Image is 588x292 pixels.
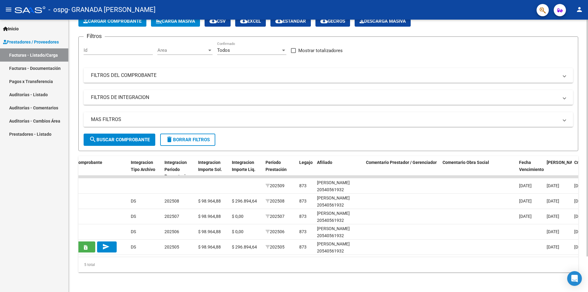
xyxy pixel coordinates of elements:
[317,241,361,255] div: [PERSON_NAME] 20540561932
[576,6,583,13] mat-icon: person
[574,245,587,249] span: [DATE]
[157,47,207,53] span: Area
[91,116,558,123] mat-panel-title: MAS FILTROS
[544,156,572,183] datatable-header-cell: Fecha Confimado
[160,134,215,146] button: Borrar Filtros
[232,229,243,234] span: $ 0,00
[547,199,559,203] span: [DATE]
[5,6,12,13] mat-icon: menu
[131,160,155,172] span: Integracion Tipo Archivo
[317,225,361,239] div: [PERSON_NAME] 20540561932
[235,16,266,27] button: EXCEL
[315,156,364,183] datatable-header-cell: Afiliado
[299,228,307,235] div: 873
[317,160,332,165] span: Afiliado
[48,3,68,17] span: - ospg
[84,90,573,105] mat-expansion-panel-header: FILTROS DE INTEGRACION
[320,18,345,24] span: Gecros
[131,229,136,234] span: DS
[519,183,532,188] span: [DATE]
[232,199,257,203] span: $ 296.894,64
[91,72,558,79] mat-panel-title: FILTROS DEL COMPROBANTE
[76,160,102,165] span: Comprobante
[266,229,285,234] span: 202506
[299,244,307,251] div: 873
[299,160,313,165] span: Legajo
[366,160,437,165] span: Comentario Prestador / Gerenciador
[547,245,559,249] span: [DATE]
[547,183,559,188] span: [DATE]
[567,271,582,286] div: Open Intercom Messenger
[83,18,141,24] span: Cargar Comprobante
[198,160,222,172] span: Integracion Importe Sol.
[89,137,150,142] span: Buscar Comprobante
[84,68,573,83] mat-expansion-panel-header: FILTROS DEL COMPROBANTE
[164,160,190,179] span: Integracion Periodo Presentacion
[198,245,221,249] span: $ 98.964,88
[317,210,361,224] div: [PERSON_NAME] 20540561932
[232,214,243,219] span: $ 0,00
[89,136,96,143] mat-icon: search
[78,257,578,272] div: 5 total
[364,156,440,183] datatable-header-cell: Comentario Prestador / Gerenciador
[102,243,110,250] mat-icon: send
[162,156,196,183] datatable-header-cell: Integracion Periodo Presentacion
[440,156,517,183] datatable-header-cell: Comentario Obra Social
[574,214,587,219] span: [DATE]
[547,214,559,219] span: [DATE]
[151,16,200,27] button: Carga Masiva
[131,199,136,203] span: DS
[3,39,59,45] span: Prestadores / Proveedores
[574,199,587,203] span: [DATE]
[205,16,231,27] button: CSV
[217,47,230,53] span: Todos
[263,156,297,183] datatable-header-cell: Período Prestación
[196,156,229,183] datatable-header-cell: Integracion Importe Sol.
[275,17,283,25] mat-icon: cloud_download
[299,213,307,220] div: 873
[298,47,343,54] span: Mostrar totalizadores
[266,245,285,249] span: 202505
[266,214,285,219] span: 202507
[166,136,173,143] mat-icon: delete
[78,16,146,27] button: Cargar Comprobante
[84,134,155,146] button: Buscar Comprobante
[164,199,179,203] span: 202508
[317,195,361,209] div: [PERSON_NAME] 20540561932
[275,18,306,24] span: Estandar
[574,183,587,188] span: [DATE]
[355,16,411,27] app-download-masive: Descarga masiva de comprobantes (adjuntos)
[240,18,261,24] span: EXCEL
[73,156,128,183] datatable-header-cell: Comprobante
[232,160,255,172] span: Integracion Importe Liq.
[299,182,307,189] div: 873
[240,17,247,25] mat-icon: cloud_download
[315,16,350,27] button: Gecros
[266,160,287,172] span: Período Prestación
[355,16,411,27] button: Descarga Masiva
[574,229,587,234] span: [DATE]
[84,112,573,127] mat-expansion-panel-header: MAS FILTROS
[320,17,328,25] mat-icon: cloud_download
[317,179,361,193] div: [PERSON_NAME] 20540561932
[547,160,580,165] span: [PERSON_NAME]
[156,18,195,24] span: Carga Masiva
[232,245,257,249] span: $ 296.894,64
[164,245,179,249] span: 202505
[131,214,136,219] span: DS
[84,32,105,40] h3: Filtros
[229,156,263,183] datatable-header-cell: Integracion Importe Liq.
[68,3,156,17] span: - GRANADA [PERSON_NAME]
[91,94,558,101] mat-panel-title: FILTROS DE INTEGRACION
[297,156,315,183] datatable-header-cell: Legajo
[166,137,210,142] span: Borrar Filtros
[360,18,406,24] span: Descarga Masiva
[519,199,532,203] span: [DATE]
[198,229,221,234] span: $ 98.964,88
[517,156,544,183] datatable-header-cell: Fecha Vencimiento
[164,214,179,219] span: 202507
[270,16,311,27] button: Estandar
[128,156,162,183] datatable-header-cell: Integracion Tipo Archivo
[209,18,226,24] span: CSV
[198,199,221,203] span: $ 98.964,88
